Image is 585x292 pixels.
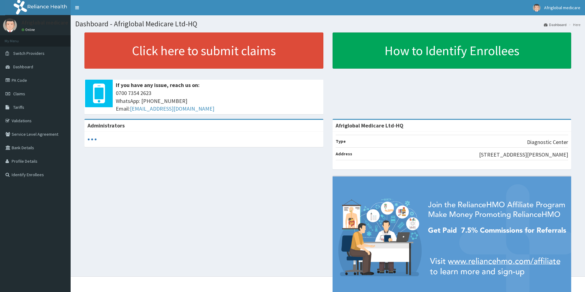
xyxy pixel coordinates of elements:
svg: audio-loading [88,135,97,144]
a: Online [21,28,36,32]
img: User Image [533,4,540,12]
span: 0700 7354 2623 WhatsApp: [PHONE_NUMBER] Email: [116,89,320,113]
h1: Dashboard - Afriglobal Medicare Ltd-HQ [75,20,580,28]
strong: Afriglobal Medicare Ltd-HQ [336,122,404,129]
img: User Image [3,18,17,32]
b: If you have any issue, reach us on: [116,82,200,89]
a: How to Identify Enrollees [333,32,571,69]
span: Afriglobal medicare [544,5,580,10]
b: Address [336,151,352,157]
span: Claims [13,91,25,97]
a: Click here to submit claims [84,32,323,69]
p: [STREET_ADDRESS][PERSON_NAME] [479,151,568,159]
b: Administrators [88,122,125,129]
a: [EMAIL_ADDRESS][DOMAIN_NAME] [130,105,214,112]
p: Afriglobal medicare [21,20,68,25]
b: Type [336,138,346,144]
li: Here [567,22,580,27]
span: Dashboard [13,64,33,70]
a: Dashboard [544,22,567,27]
span: Tariffs [13,104,24,110]
p: Diagnostic Center [527,138,568,146]
span: Switch Providers [13,51,45,56]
